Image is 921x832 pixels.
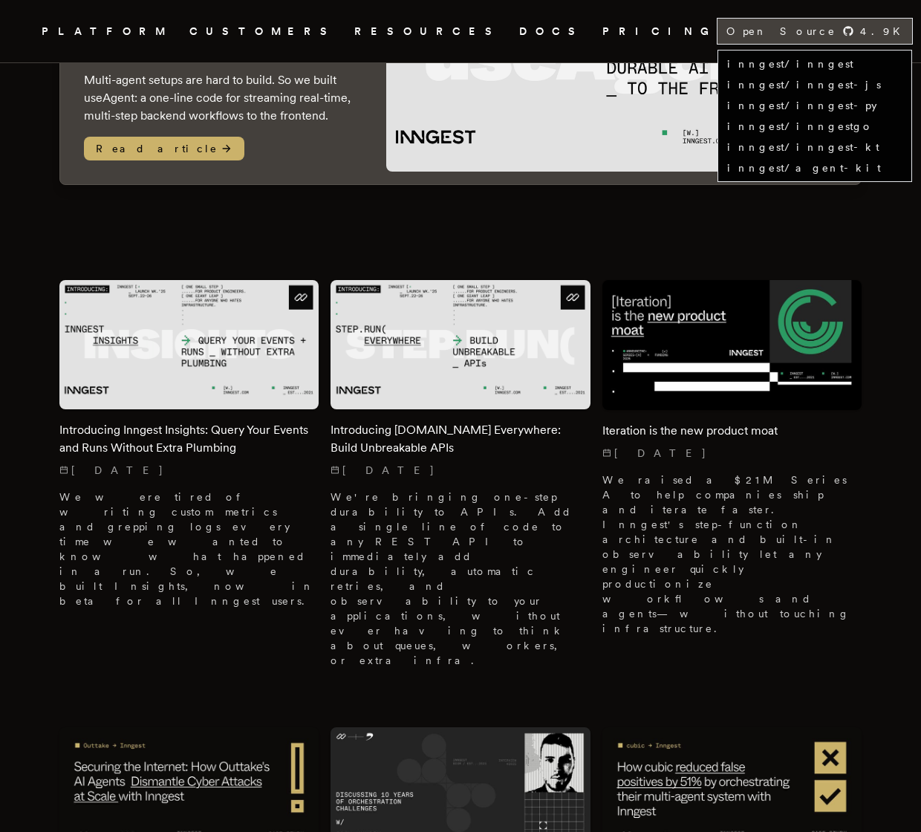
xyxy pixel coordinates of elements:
[59,463,319,478] p: [DATE]
[59,421,319,457] h2: Introducing Inngest Insights: Query Your Events and Runs Without Extra Plumbing
[602,22,717,41] a: PRICING
[331,280,590,668] a: Featured image for Introducing Step.Run Everywhere: Build Unbreakable APIs blog postIntroducing [...
[727,162,881,174] a: inngest/agent-kit
[59,280,319,608] a: Featured image for Introducing Inngest Insights: Query Your Events and Runs Without Extra Plumbin...
[860,24,909,39] span: 4.9 K
[84,137,244,160] span: Read article
[727,120,873,132] a: inngest/inngestgo
[42,22,172,41] button: PLATFORM
[189,22,336,41] a: CUSTOMERS
[602,446,862,461] p: [DATE]
[727,141,879,153] a: inngest/inngest-kt
[727,79,881,91] a: inngest/inngest-js
[602,472,862,636] p: We raised a $21M Series A to help companies ship and iterate faster. Inngest's step-function arch...
[519,22,585,41] a: DOCS
[84,71,357,125] p: Multi-agent setups are hard to build. So we built useAgent: a one-line code for streaming real-ti...
[602,280,862,410] img: Featured image for Iteration is the new product moat blog post
[331,490,590,668] p: We're bringing one-step durability to APIs. Add a single line of code to any REST API to immediat...
[331,280,590,409] img: Featured image for Introducing Step.Run Everywhere: Build Unbreakable APIs blog post
[59,280,319,409] img: Featured image for Introducing Inngest Insights: Query Your Events and Runs Without Extra Plumbin...
[726,24,836,39] span: Open Source
[727,100,877,111] a: inngest/inngest-py
[727,58,853,70] a: inngest/inngest
[354,22,501,41] button: RESOURCES
[331,463,590,478] p: [DATE]
[602,280,862,636] a: Featured image for Iteration is the new product moat blog postIteration is the new product moat[D...
[59,490,319,608] p: We were tired of writing custom metrics and grepping logs every time we wanted to know what happe...
[331,421,590,457] h2: Introducing [DOMAIN_NAME] Everywhere: Build Unbreakable APIs
[602,422,862,440] h2: Iteration is the new product moat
